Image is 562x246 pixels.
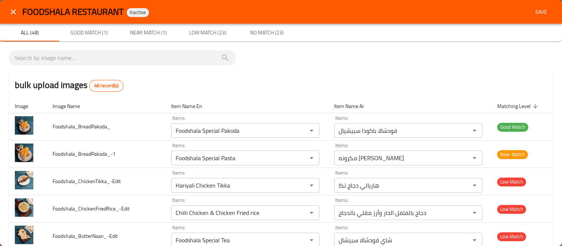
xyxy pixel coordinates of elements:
[469,180,480,191] button: Open
[328,99,491,113] th: Item Name Ar
[497,123,528,131] span: Good Match
[529,5,553,19] button: Save
[53,122,110,131] span: Foodshala_BreadPakoda_
[497,178,526,186] span: Low Match
[15,144,33,162] img: Foodshala_BreadPakoda_-1
[469,208,480,218] button: Open
[15,52,230,64] input: search
[4,28,55,37] span: All (48)
[64,28,114,37] span: Good Match (1)
[15,198,33,217] img: Foodshala_ChickenFriedRice_-Edit
[53,176,121,186] span: Foodshala_ChickenTikka_-Edit
[89,80,123,92] div: Total records count
[306,180,317,191] button: Open
[15,78,123,92] h2: bulk upload images
[306,125,317,136] button: Open
[123,28,173,37] span: Near Match (1)
[15,171,33,189] img: Foodshala_ChickenTikka_-Edit
[4,3,22,21] button: close
[469,153,480,163] button: Open
[165,99,328,113] th: Item Name En
[306,153,317,163] button: Open
[469,125,480,136] button: Open
[53,149,116,159] span: Foodshala_BreadPakoda_-1
[90,82,123,90] span: 48 record(s)
[127,9,149,16] span: Inactive
[53,204,130,213] span: Foodshala_ChickenFriedRice_-Edit
[469,235,480,245] button: Open
[15,116,33,135] img: Foodshala_BreadPakoda_
[53,102,90,111] span: Image Name
[15,226,33,244] img: Foodshala_ButterNaan_-Edit
[497,205,526,213] span: Low Match
[306,235,317,245] button: Open
[497,150,528,159] span: Near Match
[127,8,149,17] div: Inactive
[497,102,540,111] span: Matching Level
[497,232,526,241] span: Low Match
[53,231,118,241] span: Foodshala_ButterNaan_-Edit
[22,3,124,20] span: FOODSHALA RESTAURANT
[9,99,47,113] th: Image
[182,28,233,37] span: Low Match (23)
[242,28,292,37] span: No Match (23)
[532,7,550,17] span: Save
[306,208,317,218] button: Open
